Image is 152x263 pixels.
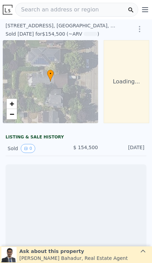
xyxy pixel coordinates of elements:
img: Lotside [3,5,12,15]
span: + [10,99,14,108]
div: [DATE] [101,144,144,153]
button: Show Options [133,22,146,36]
div: (~ARV ) [65,30,99,37]
div: [STREET_ADDRESS] , [GEOGRAPHIC_DATA] , WA 98199 [6,22,117,29]
button: View historical data [21,144,35,153]
div: Sold [DATE] for $154,500 [6,30,65,37]
span: Search an address or region [16,6,99,14]
span: • [47,71,54,77]
img: Siddhant Bahadur [1,247,17,262]
div: LISTING & SALE HISTORY [6,134,146,141]
span: − [10,110,14,118]
a: Zoom in [7,99,17,109]
span: $ 154,500 [73,145,98,150]
div: Sold [8,144,51,153]
a: Zoom out [7,109,17,119]
div: • [47,70,54,82]
div: [PERSON_NAME] Bahadur , Real Estate Agent [19,255,128,262]
div: Ask about this property [19,248,128,255]
div: Loading... [104,40,149,123]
